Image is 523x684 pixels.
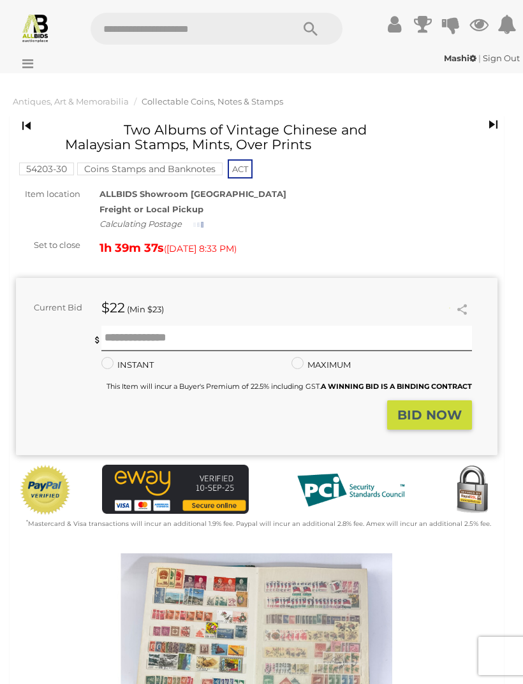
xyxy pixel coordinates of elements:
[99,189,286,199] strong: ALLBIDS Showroom [GEOGRAPHIC_DATA]
[13,96,129,106] a: Antiques, Art & Memorabilia
[19,164,74,174] a: 54203-30
[26,520,491,528] small: Mastercard & Visa transactions will incur an additional 1.9% fee. Paypal will incur an additional...
[99,241,164,255] strong: 1h 39m 37s
[6,187,90,201] div: Item location
[483,53,520,63] a: Sign Out
[164,244,237,254] span: ( )
[127,304,164,314] span: (Min $23)
[321,382,472,391] b: A WINNING BID IS A BINDING CONTRACT
[291,358,351,372] label: MAXIMUM
[19,465,71,516] img: Official PayPal Seal
[438,302,451,314] li: Unwatch this item
[166,243,234,254] span: [DATE] 8:33 PM
[287,465,415,516] img: PCI DSS compliant
[142,96,283,106] a: Collectable Coins, Notes & Stamps
[99,204,203,214] strong: Freight or Local Pickup
[99,219,182,229] i: Calculating Postage
[6,238,90,252] div: Set to close
[16,300,92,315] div: Current Bid
[101,358,154,372] label: INSTANT
[444,53,476,63] strong: Mashi
[77,164,223,174] a: Coins Stamps and Banknotes
[444,53,478,63] a: Mashi
[397,407,462,423] strong: BID NOW
[107,382,472,391] small: This Item will incur a Buyer's Premium of 22.5% including GST.
[478,53,481,63] span: |
[20,13,50,43] img: Allbids.com.au
[279,13,343,45] button: Search
[77,163,223,175] mark: Coins Stamps and Banknotes
[101,300,125,316] strong: $22
[65,122,419,152] h1: Two Albums of Vintage Chinese and Malaysian Stamps, Mints, Over Prints
[228,159,253,178] span: ACT
[193,221,203,228] img: small-loading.gif
[102,465,249,514] img: eWAY Payment Gateway
[387,400,472,430] button: BID NOW
[19,163,74,175] mark: 54203-30
[446,465,497,516] img: Secured by Rapid SSL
